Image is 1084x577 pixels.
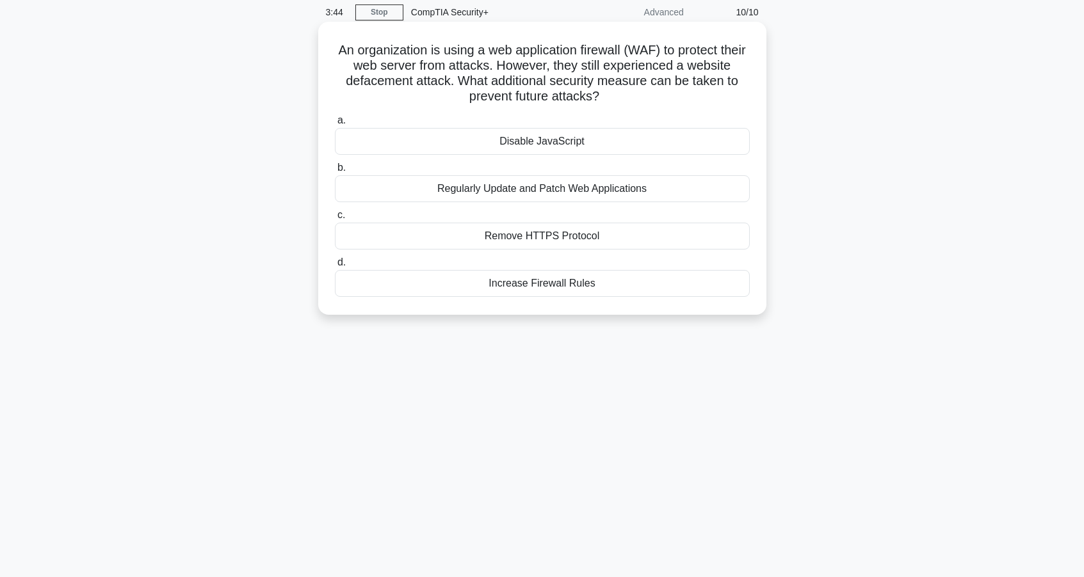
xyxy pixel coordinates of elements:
div: Disable JavaScript [335,128,750,155]
h5: An organization is using a web application firewall (WAF) to protect their web server from attack... [334,42,751,105]
span: b. [337,162,346,173]
div: Regularly Update and Patch Web Applications [335,175,750,202]
span: c. [337,209,345,220]
div: Increase Firewall Rules [335,270,750,297]
div: Remove HTTPS Protocol [335,223,750,249]
span: d. [337,257,346,267]
a: Stop [355,4,403,20]
span: a. [337,115,346,125]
